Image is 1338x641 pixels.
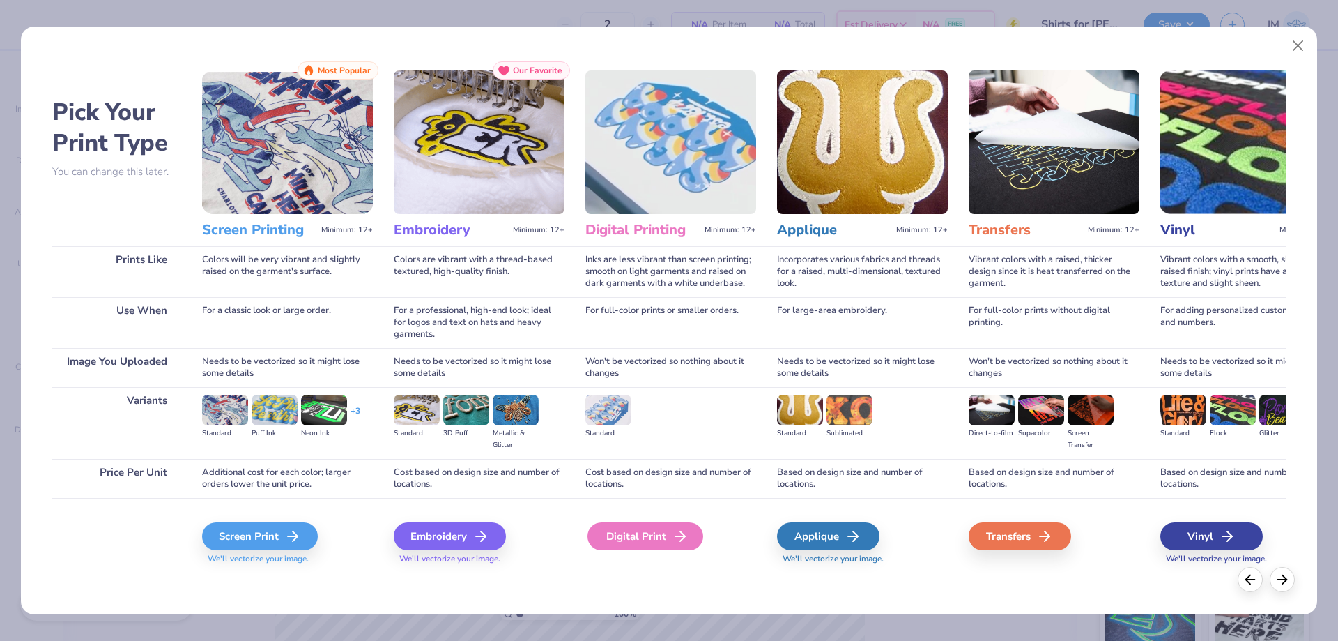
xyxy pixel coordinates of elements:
span: We'll vectorize your image. [202,553,373,565]
div: Sublimated [826,428,872,439]
div: Standard [777,428,823,439]
div: Cost based on design size and number of locations. [394,459,564,498]
h2: Pick Your Print Type [52,97,181,158]
div: Standard [202,428,248,439]
h3: Applique [777,221,891,239]
div: Direct-to-film [969,428,1015,439]
img: Vinyl [1160,70,1331,214]
img: Standard [585,395,631,425]
h3: Vinyl [1160,221,1274,239]
div: 3D Puff [443,428,489,439]
div: Use When [52,297,181,348]
img: Transfers [969,70,1139,214]
img: 3D Puff [443,395,489,425]
div: Standard [1160,428,1206,439]
span: We'll vectorize your image. [394,553,564,565]
h3: Embroidery [394,221,507,239]
div: Price Per Unit [52,459,181,498]
div: Needs to be vectorized so it might lose some details [777,348,948,387]
div: Cost based on design size and number of locations. [585,459,756,498]
div: + 3 [351,405,360,429]
div: Colors are vibrant with a thread-based textured, high-quality finish. [394,246,564,297]
span: Minimum: 12+ [1088,225,1139,235]
div: Supacolor [1018,428,1064,439]
div: Incorporates various fabrics and threads for a raised, multi-dimensional, textured look. [777,246,948,297]
div: Vibrant colors with a raised, thicker design since it is heat transferred on the garment. [969,246,1139,297]
div: Digital Print [587,522,703,550]
div: For full-color prints or smaller orders. [585,297,756,348]
div: Needs to be vectorized so it might lose some details [1160,348,1331,387]
img: Digital Printing [585,70,756,214]
img: Glitter [1259,395,1305,425]
div: Needs to be vectorized so it might lose some details [202,348,373,387]
img: Direct-to-film [969,395,1015,425]
span: Minimum: 12+ [705,225,756,235]
h3: Digital Printing [585,221,699,239]
div: Standard [394,428,440,439]
div: Won't be vectorized so nothing about it changes [585,348,756,387]
div: Transfers [969,522,1071,550]
div: Vinyl [1160,522,1263,550]
img: Metallic & Glitter [493,395,539,425]
span: Minimum: 12+ [1279,225,1331,235]
img: Flock [1210,395,1256,425]
img: Screen Transfer [1068,395,1114,425]
img: Puff Ink [252,395,298,425]
span: We'll vectorize your image. [777,553,948,565]
div: Metallic & Glitter [493,428,539,451]
div: Screen Transfer [1068,428,1114,451]
div: Based on design size and number of locations. [1160,459,1331,498]
div: Flock [1210,428,1256,439]
div: Glitter [1259,428,1305,439]
div: Colors will be very vibrant and slightly raised on the garment's surface. [202,246,373,297]
img: Standard [777,395,823,425]
button: Close [1285,33,1312,59]
img: Standard [1160,395,1206,425]
div: Image You Uploaded [52,348,181,387]
img: Screen Printing [202,70,373,214]
div: Embroidery [394,522,506,550]
img: Neon Ink [301,395,347,425]
span: Minimum: 12+ [896,225,948,235]
div: For adding personalized custom names and numbers. [1160,297,1331,348]
div: For a classic look or large order. [202,297,373,348]
div: Neon Ink [301,428,347,439]
img: Standard [394,395,440,425]
span: Minimum: 12+ [321,225,373,235]
img: Standard [202,395,248,425]
div: Prints Like [52,246,181,297]
div: Puff Ink [252,428,298,439]
img: Applique [777,70,948,214]
span: We'll vectorize your image. [1160,553,1331,565]
div: For a professional, high-end look; ideal for logos and text on hats and heavy garments. [394,297,564,348]
div: Based on design size and number of locations. [969,459,1139,498]
span: Our Favorite [513,66,562,75]
div: For large-area embroidery. [777,297,948,348]
span: Minimum: 12+ [513,225,564,235]
div: Additional cost for each color; larger orders lower the unit price. [202,459,373,498]
div: Screen Print [202,522,318,550]
div: For full-color prints without digital printing. [969,297,1139,348]
div: Applique [777,522,879,550]
img: Supacolor [1018,395,1064,425]
span: Most Popular [318,66,371,75]
div: Inks are less vibrant than screen printing; smooth on light garments and raised on dark garments ... [585,246,756,297]
img: Embroidery [394,70,564,214]
div: Needs to be vectorized so it might lose some details [394,348,564,387]
img: Sublimated [826,395,872,425]
p: You can change this later. [52,166,181,178]
div: Based on design size and number of locations. [777,459,948,498]
h3: Screen Printing [202,221,316,239]
h3: Transfers [969,221,1082,239]
div: Variants [52,387,181,459]
div: Standard [585,428,631,439]
div: Won't be vectorized so nothing about it changes [969,348,1139,387]
div: Vibrant colors with a smooth, slightly raised finish; vinyl prints have a consistent texture and ... [1160,246,1331,297]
